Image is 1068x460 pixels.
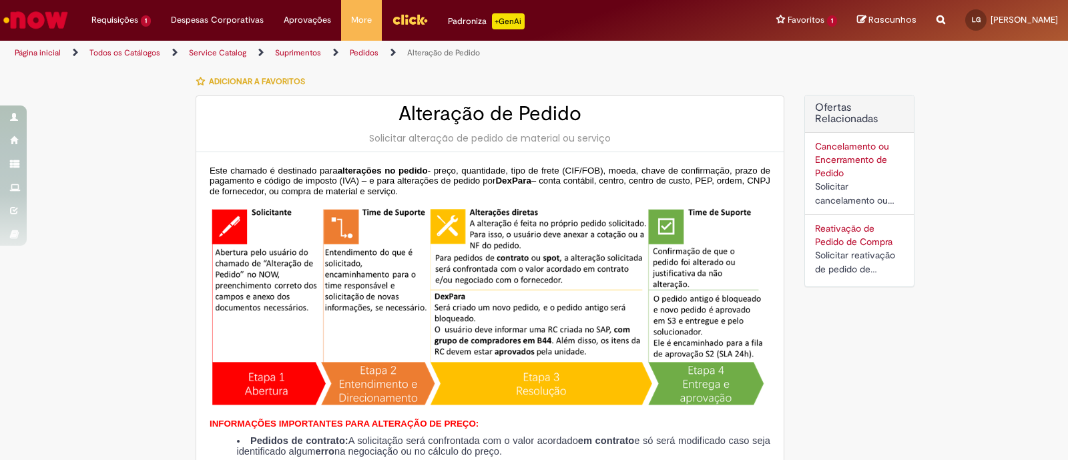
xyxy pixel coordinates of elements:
[209,76,305,87] span: Adicionar a Favoritos
[171,13,264,27] span: Despesas Corporativas
[91,13,138,27] span: Requisições
[15,47,61,58] a: Página inicial
[350,47,378,58] a: Pedidos
[141,15,151,27] span: 1
[196,67,312,95] button: Adicionar a Favoritos
[868,13,916,26] span: Rascunhos
[275,47,321,58] a: Suprimentos
[827,15,837,27] span: 1
[89,47,160,58] a: Todos os Catálogos
[351,13,372,27] span: More
[1,7,70,33] img: ServiceNow
[250,435,348,446] strong: Pedidos de contrato:
[815,140,889,179] a: Cancelamento ou Encerramento de Pedido
[857,14,916,27] a: Rascunhos
[788,13,824,27] span: Favoritos
[815,248,904,276] div: Solicitar reativação de pedido de compra cancelado ou bloqueado.
[210,132,770,145] div: Solicitar alteração de pedido de material ou serviço
[991,14,1058,25] span: [PERSON_NAME]
[972,15,981,24] span: LG
[236,436,770,457] li: A solicitação será confrontada com o valor acordado e só será modificado caso seja identificado a...
[338,166,428,176] span: alterações no pedido
[815,102,904,126] h2: Ofertas Relacionadas
[210,166,338,176] span: Este chamado é destinado para
[492,13,525,29] p: +GenAi
[495,176,531,186] span: DexPara
[210,419,479,429] span: INFORMAÇÕES IMPORTANTES PARA ALTERAÇÃO DE PREÇO:
[815,222,892,248] a: Reativação de Pedido de Compra
[210,103,770,125] h2: Alteração de Pedido
[316,446,335,457] strong: erro
[578,435,634,446] strong: em contrato
[189,47,246,58] a: Service Catalog
[210,176,770,196] span: – conta contábil, centro, centro de custo, PEP, ordem, CNPJ de fornecedor, ou compra de material ...
[815,180,904,208] div: Solicitar cancelamento ou encerramento de Pedido.
[284,13,331,27] span: Aprovações
[448,13,525,29] div: Padroniza
[392,9,428,29] img: click_logo_yellow_360x200.png
[804,95,914,287] div: Ofertas Relacionadas
[407,47,480,58] a: Alteração de Pedido
[10,41,702,65] ul: Trilhas de página
[210,166,770,186] span: - preço, quantidade, tipo de frete (CIF/FOB), moeda, chave de confirmação, prazo de pagamento e c...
